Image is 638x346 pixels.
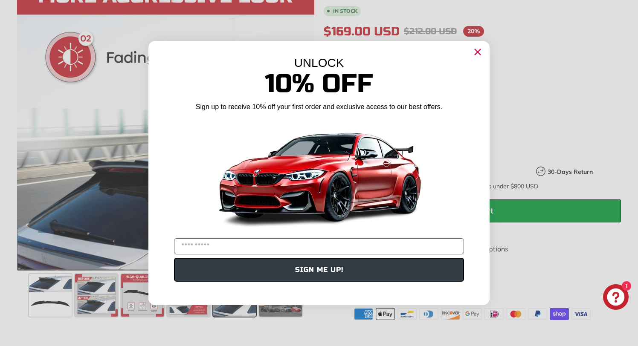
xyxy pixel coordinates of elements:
button: SIGN ME UP! [174,258,464,282]
button: Close dialog [471,45,484,59]
inbox-online-store-chat: Shopify online store chat [600,284,631,312]
img: Banner showing BMW 4 Series Body kit [212,115,426,235]
span: UNLOCK [294,56,344,69]
span: 10% Off [265,68,373,99]
span: Sign up to receive 10% off your first order and exclusive access to our best offers. [196,103,442,110]
input: YOUR EMAIL [174,238,464,254]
